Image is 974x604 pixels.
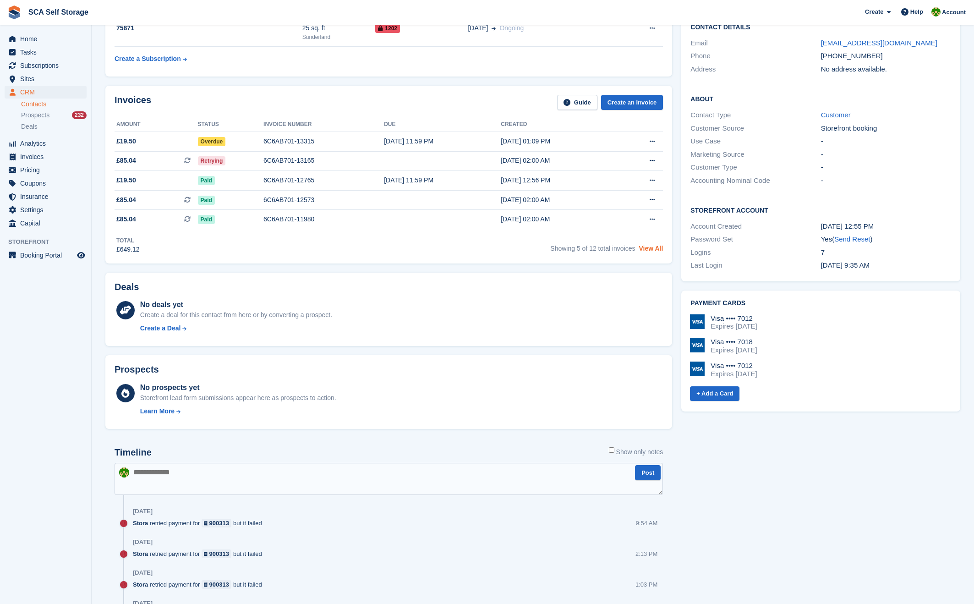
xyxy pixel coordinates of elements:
div: [DATE] 02:00 AM [501,214,618,224]
a: menu [5,177,87,190]
span: Insurance [20,190,75,203]
div: Expires [DATE] [711,322,757,330]
div: Last Login [690,260,821,271]
div: [DATE] 01:09 PM [501,137,618,146]
h2: Prospects [115,364,159,375]
div: Accounting Nominal Code [690,176,821,186]
a: Create a Deal [140,324,332,333]
div: [DATE] 11:59 PM [384,137,501,146]
div: Address [690,64,821,75]
div: 6C6AB701-11980 [263,214,384,224]
input: Show only notes [609,447,614,453]
img: Visa Logo [690,314,705,329]
div: 900313 [209,549,229,558]
div: retried payment for but it failed [133,519,267,527]
h2: Timeline [115,447,152,458]
span: Settings [20,203,75,216]
div: 6C6AB701-13315 [263,137,384,146]
a: menu [5,249,87,262]
div: 9:54 AM [636,519,658,527]
a: SCA Self Storage [25,5,92,20]
a: 900313 [202,549,231,558]
div: Yes [821,234,951,245]
span: 1202 [375,24,400,33]
th: Due [384,117,501,132]
div: Create a deal for this contact from here or by converting a prospect. [140,310,332,320]
a: menu [5,59,87,72]
div: 7 [821,247,951,258]
div: Phone [690,51,821,61]
div: £649.12 [116,245,140,254]
div: Expires [DATE] [711,346,757,354]
h2: Storefront Account [690,205,951,214]
time: 2025-05-12 08:35:30 UTC [821,261,870,269]
span: CRM [20,86,75,99]
span: Paid [198,215,215,224]
span: [DATE] [468,23,488,33]
span: Overdue [198,137,226,146]
a: + Add a Card [690,386,739,401]
th: Invoice number [263,117,384,132]
span: Storefront [8,237,91,247]
img: Visa Logo [690,362,705,376]
div: 75871 [115,23,302,33]
div: Use Case [690,136,821,147]
div: - [821,176,951,186]
a: Preview store [76,250,87,261]
a: Contacts [21,100,87,109]
div: Storefront booking [821,123,951,134]
div: Expires [DATE] [711,370,757,378]
h2: Contact Details [690,24,951,31]
span: Invoices [20,150,75,163]
div: 232 [72,111,87,119]
div: 900313 [209,519,229,527]
div: retried payment for but it failed [133,580,267,589]
span: £19.50 [116,176,136,185]
div: 6C6AB701-13165 [263,156,384,165]
div: Contact Type [690,110,821,121]
span: £85.04 [116,214,136,224]
a: View All [639,245,663,252]
div: Storefront lead form submissions appear here as prospects to action. [140,393,336,403]
h2: About [690,94,951,103]
div: Customer Source [690,123,821,134]
a: Create a Subscription [115,50,187,67]
div: Password Set [690,234,821,245]
a: Customer [821,111,851,119]
a: [EMAIL_ADDRESS][DOMAIN_NAME] [821,39,937,47]
span: Pricing [20,164,75,176]
span: Ongoing [499,24,524,32]
span: Retrying [198,156,226,165]
div: - [821,162,951,173]
div: Create a Deal [140,324,181,333]
div: [PHONE_NUMBER] [821,51,951,61]
a: Learn More [140,406,336,416]
label: Show only notes [609,447,663,457]
div: Sunderland [302,33,376,41]
button: Post [635,465,661,480]
span: Coupons [20,177,75,190]
a: menu [5,72,87,85]
div: Email [690,38,821,49]
a: menu [5,190,87,203]
th: Created [501,117,618,132]
a: menu [5,86,87,99]
span: Account [942,8,966,17]
div: Visa •••• 7012 [711,314,757,323]
span: Stora [133,580,148,589]
a: Guide [557,95,597,110]
div: Learn More [140,406,175,416]
a: 900313 [202,580,231,589]
div: No prospects yet [140,382,336,393]
div: - [821,149,951,160]
span: Deals [21,122,38,131]
span: Paid [198,176,215,185]
span: Create [865,7,883,16]
a: menu [5,46,87,59]
div: No address available. [821,64,951,75]
span: Home [20,33,75,45]
div: Account Created [690,221,821,232]
span: Subscriptions [20,59,75,72]
div: 25 sq. ft [302,23,376,33]
span: £85.04 [116,156,136,165]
